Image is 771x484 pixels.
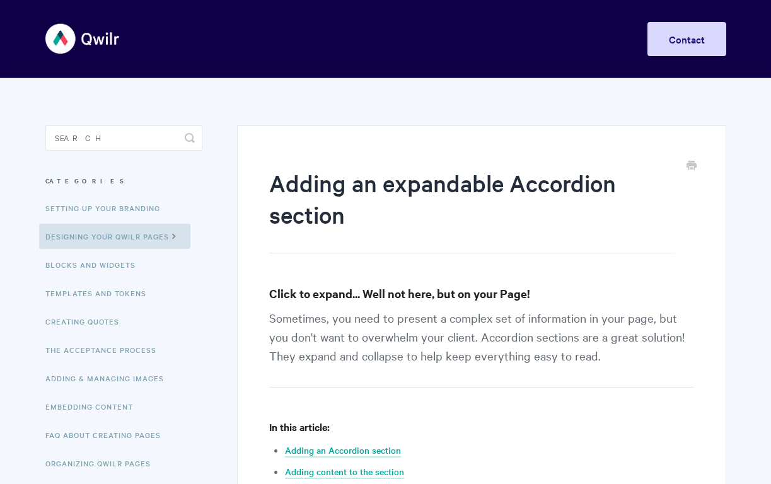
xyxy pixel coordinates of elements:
[45,309,129,334] a: Creating Quotes
[45,15,120,62] img: Qwilr Help Center
[45,195,170,221] a: Setting up your Branding
[45,125,202,151] input: Search
[45,422,170,447] a: FAQ About Creating Pages
[687,159,697,173] a: Print this Article
[45,394,142,419] a: Embedding Content
[45,366,173,391] a: Adding & Managing Images
[45,170,202,192] h3: Categories
[39,224,190,249] a: Designing Your Qwilr Pages
[269,308,693,388] p: Sometimes, you need to present a complex set of information in your page, but you don't want to o...
[45,451,160,476] a: Organizing Qwilr Pages
[285,444,401,458] a: Adding an Accordion section
[269,285,693,302] h3: Click to expand... Well not here, but on your Page!
[269,420,330,434] strong: In this article:
[269,167,675,253] h1: Adding an expandable Accordion section
[647,22,726,56] a: Contact
[45,280,156,306] a: Templates and Tokens
[45,252,145,277] a: Blocks and Widgets
[45,337,166,362] a: The Acceptance Process
[285,465,404,479] a: Adding content to the section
